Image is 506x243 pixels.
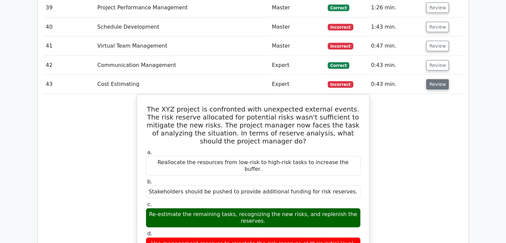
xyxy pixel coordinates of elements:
[95,37,269,56] td: Virtual Team Management
[146,156,361,176] div: Reallocate the resources from low-risk to high-risk tasks to increase the buffer.
[269,37,325,56] td: Master
[146,208,361,228] div: Re-estimate the remaining tasks, recognizing the new risks, and replenish the reserves.
[426,60,449,71] button: Review
[147,178,152,185] span: b.
[146,185,361,198] div: Stakeholders should be pushed to provide additional funding for risk reserves.
[145,105,361,145] h5: The XYZ project is confronted with unexpected external events. The risk reserve allocated for pot...
[426,3,449,13] button: Review
[147,201,152,207] span: c.
[368,37,423,56] td: 0:47 min.
[328,5,349,11] span: Correct
[147,149,152,155] span: a.
[328,43,353,50] span: Incorrect
[328,62,349,69] span: Correct
[269,75,325,94] td: Expert
[95,18,269,37] td: Schedule Development
[328,24,353,31] span: Incorrect
[43,18,95,37] td: 40
[269,56,325,75] td: Expert
[43,37,95,56] td: 41
[426,79,449,90] button: Review
[368,75,423,94] td: 0:43 min.
[95,75,269,94] td: Cost Estimating
[368,18,423,37] td: 1:43 min.
[95,56,269,75] td: Communication Management
[368,56,423,75] td: 0:43 min.
[269,18,325,37] td: Master
[147,230,152,237] span: d.
[426,41,449,51] button: Review
[328,81,353,88] span: Incorrect
[43,75,95,94] td: 43
[43,56,95,75] td: 42
[426,22,449,32] button: Review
